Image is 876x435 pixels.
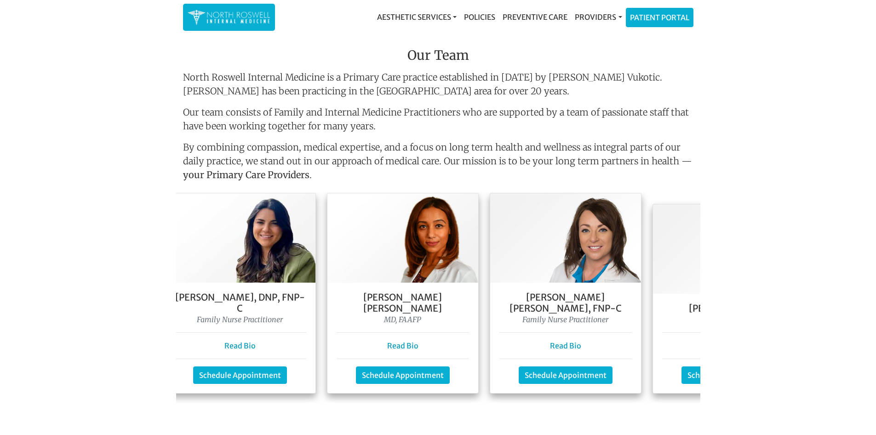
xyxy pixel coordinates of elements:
a: Read Bio [387,341,418,350]
a: Schedule Appointment [681,366,775,384]
img: Dr. George Kanes [653,204,804,294]
h5: [PERSON_NAME] [662,303,795,314]
strong: your Primary Care Providers [183,169,309,180]
h3: Our Team [183,48,693,67]
h5: [PERSON_NAME], DNP, FNP- C [174,292,306,314]
a: Preventive Care [499,8,571,26]
h5: [PERSON_NAME] [PERSON_NAME] [337,292,469,314]
p: Our team consists of Family and Internal Medicine Practitioners who are supported by a team of pa... [183,105,693,133]
img: North Roswell Internal Medicine [188,8,270,26]
i: Family Nurse Practitioner [197,315,283,324]
img: Keela Weeks Leger, FNP-C [490,193,641,283]
a: Aesthetic Services [373,8,460,26]
a: Providers [571,8,625,26]
i: Family Nurse Practitioner [522,315,608,324]
i: MD, FAAFP [384,315,421,324]
a: Schedule Appointment [193,366,287,384]
a: Read Bio [224,341,256,350]
img: Dr. Farah Mubarak Ali MD, FAAFP [327,193,478,283]
a: Policies [460,8,499,26]
h5: [PERSON_NAME] [PERSON_NAME], FNP-C [499,292,632,314]
a: Schedule Appointment [356,366,450,384]
p: North Roswell Internal Medicine is a Primary Care practice established in [DATE] by [PERSON_NAME]... [183,70,693,98]
a: Schedule Appointment [519,366,613,384]
a: Read Bio [550,341,581,350]
a: Patient Portal [626,8,693,27]
p: By combining compassion, medical expertise, and a focus on long term health and wellness as integ... [183,140,693,186]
